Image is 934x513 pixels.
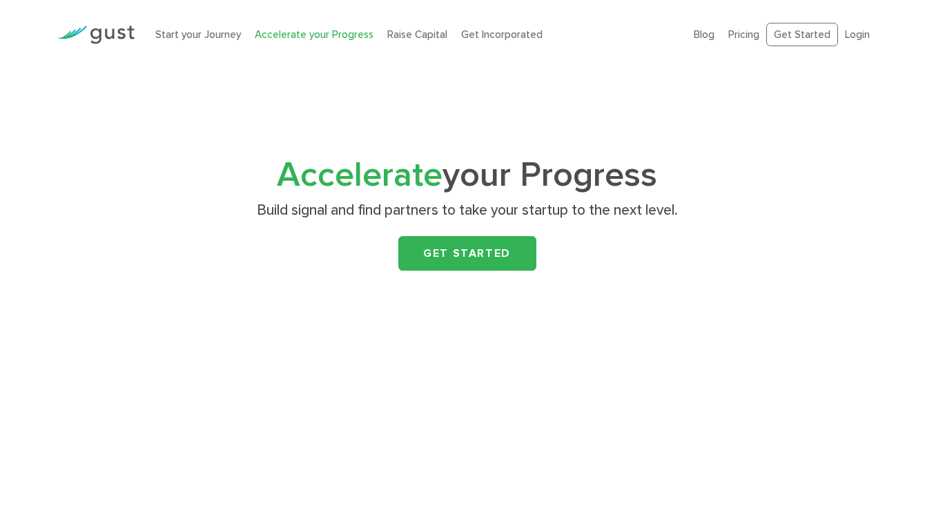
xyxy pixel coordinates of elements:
[387,28,447,41] a: Raise Capital
[195,159,740,191] h1: your Progress
[155,28,241,41] a: Start your Journey
[57,26,135,44] img: Gust Logo
[845,28,870,41] a: Login
[200,201,734,220] p: Build signal and find partners to take your startup to the next level.
[694,28,714,41] a: Blog
[398,236,536,271] a: Get Started
[255,28,373,41] a: Accelerate your Progress
[728,28,759,41] a: Pricing
[277,155,442,195] span: Accelerate
[766,23,838,47] a: Get Started
[461,28,543,41] a: Get Incorporated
